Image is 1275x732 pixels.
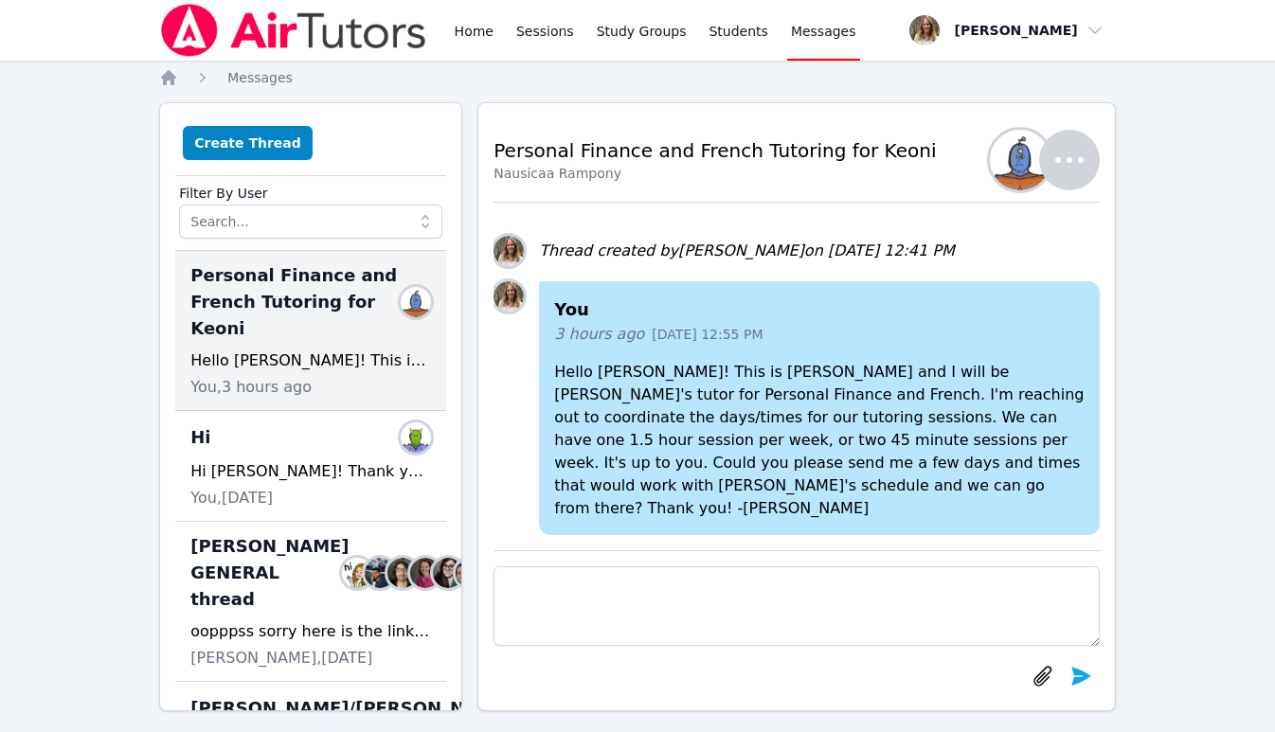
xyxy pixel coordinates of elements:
div: Hi [PERSON_NAME]! Thank you for the message! I hope you have the best summer. [190,460,431,483]
p: Hello [PERSON_NAME]! This is [PERSON_NAME] and I will be [PERSON_NAME]'s tutor for Personal Finan... [554,361,1085,520]
img: Sandra Davis [494,281,524,312]
div: Hello [PERSON_NAME]! This is [PERSON_NAME] and I will be [PERSON_NAME]'s tutor for Personal Finan... [190,349,431,372]
div: oopppss sorry here is the link: [URL][DOMAIN_NAME] [190,620,431,643]
span: [PERSON_NAME] GENERAL thread [190,533,349,613]
img: Leah Hoff [456,558,486,588]
span: Hi [190,424,210,451]
span: [PERSON_NAME]/[PERSON_NAME] [190,695,513,722]
input: Search... [179,205,442,239]
div: Thread created by [PERSON_NAME] on [DATE] 12:41 PM [539,240,954,262]
span: You, [DATE] [190,487,273,509]
img: Nausicaa Rampony [401,287,431,317]
span: You, 3 hours ago [190,376,312,399]
span: Messages [791,22,856,41]
span: Messages [227,70,293,85]
label: Filter By User [179,176,442,205]
img: Samuel Fidoliey Petit [401,422,431,453]
div: HiSamuel Fidoliey PetitHi [PERSON_NAME]! Thank you for the message! I hope you have the best summ... [175,411,446,522]
span: [PERSON_NAME], [DATE] [190,647,372,670]
span: [DATE] 12:55 PM [652,325,763,344]
button: Nausicaa Rampony [1001,130,1100,190]
img: Nausicaa Rampony [990,130,1051,190]
img: Sara Tata [433,558,463,588]
img: Rebecca Miller [410,558,440,588]
div: Personal Finance and French Tutoring for KeoniNausicaa RamponyHello [PERSON_NAME]! This is [PERSO... [175,251,446,411]
span: Personal Finance and French Tutoring for Keoni [190,262,408,342]
img: Freddy Andujar [365,558,395,588]
h2: Personal Finance and French Tutoring for Keoni [494,137,936,164]
nav: Breadcrumb [159,68,1116,87]
h4: You [554,296,1085,323]
span: 3 hours ago [554,323,644,346]
a: Messages [227,68,293,87]
img: Jennifer Rowland [342,558,372,588]
img: Air Tutors [159,4,427,57]
button: Create Thread [183,126,313,160]
div: Nausicaa Rampony [494,164,936,183]
div: [PERSON_NAME] GENERAL threadJennifer RowlandFreddy AndujarDominic FontanillaRebecca MillerSara Ta... [175,522,446,682]
img: Dominic Fontanilla [387,558,418,588]
img: Sandra Davis [494,236,524,266]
